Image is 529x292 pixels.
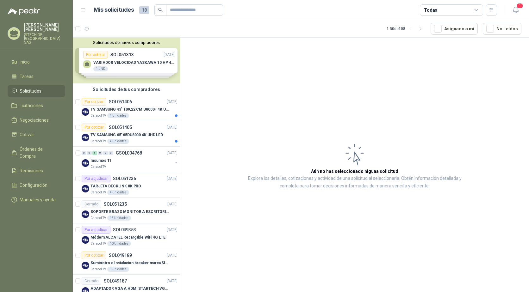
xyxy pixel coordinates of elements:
[244,175,466,190] p: Explora los detalles, cotizaciones y actividad de una solicitud al seleccionarla. Obtén informaci...
[8,100,65,112] a: Licitaciones
[158,8,163,12] span: search
[20,196,56,203] span: Manuales y ayuda
[90,234,165,240] p: Módem ALCATEL Recargable WiFi 4G LTE
[167,252,177,259] p: [DATE]
[20,131,34,138] span: Cotizar
[8,129,65,141] a: Cotizar
[73,121,180,147] a: Por cotizarSOL051405[DATE] Company LogoTV SAMSUNG 65' 65DU8000 4K UHD LEDCaracol TV4 Unidades
[431,23,478,35] button: Asignado a mi
[75,40,177,45] button: Solicitudes de nuevos compradores
[90,260,169,266] p: Suministro e Instalación breaker marca SIEMENS modelo:3WT82026AA, Regulable de 800A - 2000 AMP
[90,216,106,221] p: Caracol TV
[8,70,65,82] a: Tareas
[82,226,110,234] div: Por adjudicar
[20,117,49,124] span: Negociaciones
[20,146,59,160] span: Órdenes de Compra
[109,253,132,258] p: SOL049189
[113,228,136,232] p: SOL049353
[8,165,65,177] a: Remisiones
[424,7,437,14] div: Todas
[483,23,521,35] button: No Leídos
[107,241,131,246] div: 10 Unidades
[98,151,103,155] div: 0
[8,194,65,206] a: Manuales y ayuda
[73,223,180,249] a: Por adjudicarSOL049353[DATE] Company LogoMódem ALCATEL Recargable WiFi 4G LTECaracol TV10 Unidades
[73,38,180,83] div: Solicitudes de nuevos compradoresPor cotizarSOL051313[DATE] VARIADOR VELOCIDAD YASKAWA 10 HP 440V...
[82,175,110,182] div: Por adjudicar
[387,24,426,34] div: 1 - 50 de 108
[90,286,169,292] p: ADAPTADOR VGA A HDMI STARTECH VGA2HDU. TIENE QUE SER LA MARCA DEL ENLACE ADJUNTO
[82,252,106,259] div: Por cotizar
[82,236,89,244] img: Company Logo
[90,267,106,272] p: Caracol TV
[90,190,106,195] p: Caracol TV
[113,176,136,181] p: SOL051236
[87,151,92,155] div: 0
[82,210,89,218] img: Company Logo
[167,227,177,233] p: [DATE]
[73,95,180,121] a: Por cotizarSOL051406[DATE] Company LogoTV SAMSUNG 43" 109,22 CM U8000F 4K UHDCaracol TV4 Unidades
[90,106,169,113] p: TV SAMSUNG 43" 109,22 CM U8000F 4K UHD
[20,167,43,174] span: Remisiones
[116,151,142,155] p: GSOL004768
[92,151,97,155] div: 6
[107,267,129,272] div: 1 Unidades
[107,190,129,195] div: 4 Unidades
[82,262,89,269] img: Company Logo
[90,113,106,118] p: Caracol TV
[139,6,149,14] span: 18
[82,98,106,106] div: Por cotizar
[104,279,127,283] p: SOL049187
[107,139,129,144] div: 4 Unidades
[82,151,86,155] div: 0
[109,151,113,155] div: 0
[167,278,177,284] p: [DATE]
[167,150,177,156] p: [DATE]
[510,4,521,16] button: 1
[82,108,89,116] img: Company Logo
[90,158,111,164] p: Insumos TI
[90,164,106,169] p: Caracol TV
[90,209,169,215] p: SOPORTE BRAZO MONITOR A ESCRITORIO NBF80
[20,58,30,65] span: Inicio
[73,172,180,198] a: Por adjudicarSOL051236[DATE] Company LogoTARJETA DECKLINK 8K PROCaracol TV4 Unidades
[107,216,131,221] div: 15 Unidades
[82,149,179,169] a: 0 0 6 0 0 0 GSOL004768[DATE] Company LogoInsumos TICaracol TV
[82,124,106,131] div: Por cotizar
[20,102,43,109] span: Licitaciones
[107,113,129,118] div: 4 Unidades
[24,23,65,32] p: [PERSON_NAME] [PERSON_NAME]
[82,185,89,192] img: Company Logo
[20,182,47,189] span: Configuración
[90,139,106,144] p: Caracol TV
[8,143,65,162] a: Órdenes de Compra
[104,202,127,206] p: SOL051235
[24,33,65,44] p: SITECH DE [GEOGRAPHIC_DATA] SAS
[8,114,65,126] a: Negociaciones
[311,168,398,175] h3: Aún no has seleccionado niguna solicitud
[82,134,89,141] img: Company Logo
[20,73,34,80] span: Tareas
[82,159,89,167] img: Company Logo
[167,99,177,105] p: [DATE]
[109,125,132,130] p: SOL051405
[73,83,180,95] div: Solicitudes de tus compradores
[90,183,141,189] p: TARJETA DECKLINK 8K PRO
[167,125,177,131] p: [DATE]
[109,100,132,104] p: SOL051406
[8,56,65,68] a: Inicio
[8,8,40,15] img: Logo peakr
[167,176,177,182] p: [DATE]
[103,151,108,155] div: 0
[82,277,101,285] div: Cerrado
[8,179,65,191] a: Configuración
[167,201,177,207] p: [DATE]
[90,132,163,138] p: TV SAMSUNG 65' 65DU8000 4K UHD LED
[73,249,180,275] a: Por cotizarSOL049189[DATE] Company LogoSuministro e Instalación breaker marca SIEMENS modelo:3WT8...
[94,5,134,15] h1: Mis solicitudes
[73,198,180,223] a: CerradoSOL051235[DATE] Company LogoSOPORTE BRAZO MONITOR A ESCRITORIO NBF80Caracol TV15 Unidades
[82,200,101,208] div: Cerrado
[20,88,41,94] span: Solicitudes
[516,3,523,9] span: 1
[8,85,65,97] a: Solicitudes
